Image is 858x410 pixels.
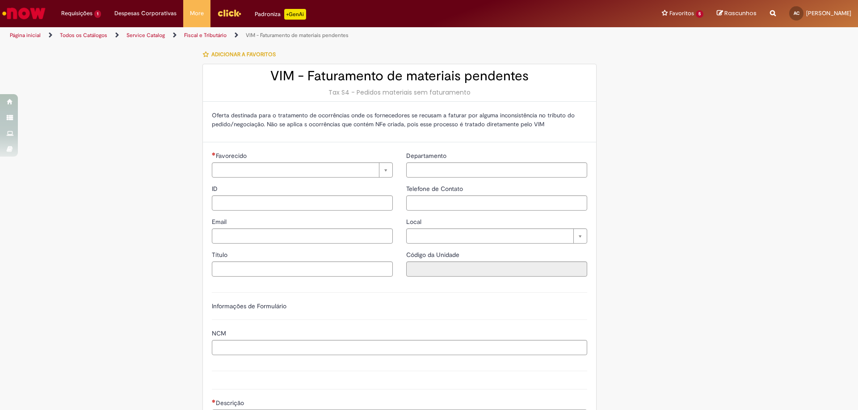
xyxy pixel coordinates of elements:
[406,250,461,259] label: Somente leitura - Código da Unidade
[406,152,448,160] span: Departamento
[255,9,306,20] div: Padroniza
[212,329,228,337] span: NCM
[246,32,349,39] a: VIM - Faturamento de materiais pendentes
[696,10,703,18] span: 5
[212,218,228,226] span: Email
[406,195,587,211] input: Telefone de Contato
[212,251,229,259] span: Título
[61,9,93,18] span: Requisições
[184,32,227,39] a: Fiscal e Tributário
[212,69,587,83] h2: VIM - Faturamento de materiais pendentes
[406,218,423,226] span: Local
[806,9,851,17] span: [PERSON_NAME]
[217,6,241,20] img: click_logo_yellow_360x200.png
[212,340,587,355] input: NCM
[94,10,101,18] span: 1
[212,185,219,193] span: ID
[212,88,587,97] div: Tax S4 - Pedidos materiais sem faturamento
[212,302,286,310] label: Informações de Formulário
[212,162,393,178] a: Limpar campo Favorecido
[717,9,757,18] a: Rascunhos
[669,9,694,18] span: Favoritos
[212,261,393,277] input: Título
[284,9,306,20] p: +GenAi
[212,228,393,244] input: Email
[202,45,281,64] button: Adicionar a Favoritos
[406,251,461,259] span: Somente leitura - Código da Unidade
[1,4,47,22] img: ServiceNow
[406,228,587,244] a: Limpar campo Local
[7,27,565,44] ul: Trilhas de página
[211,51,276,58] span: Adicionar a Favoritos
[114,9,177,18] span: Despesas Corporativas
[212,399,216,403] span: Necessários
[794,10,799,16] span: AC
[406,261,587,277] input: Código da Unidade
[10,32,41,39] a: Página inicial
[60,32,107,39] a: Todos os Catálogos
[724,9,757,17] span: Rascunhos
[406,162,587,178] input: Departamento
[212,195,393,211] input: ID
[190,9,204,18] span: More
[126,32,165,39] a: Service Catalog
[212,112,575,128] span: Oferta destinada para o tratamento de ocorrências onde os fornecedores se recusam a faturar por a...
[212,152,216,156] span: Necessários
[216,399,246,407] span: Descrição
[216,152,248,160] span: Necessários - Favorecido
[406,185,465,193] span: Telefone de Contato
